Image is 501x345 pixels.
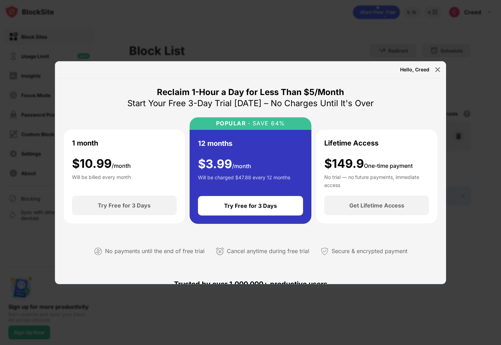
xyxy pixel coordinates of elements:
[198,138,232,149] div: 12 months
[324,138,379,148] div: Lifetime Access
[400,67,429,72] div: Hello, Creed
[94,247,102,256] img: not-paying
[320,247,329,256] img: secured-payment
[324,173,429,187] div: No trial — no future payments, immediate access
[105,246,205,256] div: No payments until the end of free trial
[98,202,151,209] div: Try Free for 3 Days
[364,162,413,169] span: One-time payment
[198,174,290,188] div: Will be charged $47.88 every 12 months
[72,173,131,187] div: Will be billed every month
[250,120,285,127] div: SAVE 64%
[216,247,224,256] img: cancel-anytime
[224,202,277,209] div: Try Free for 3 Days
[216,120,250,127] div: POPULAR ·
[227,246,309,256] div: Cancel anytime during free trial
[324,157,413,171] div: $149.9
[72,138,98,148] div: 1 month
[349,202,404,209] div: Get Lifetime Access
[127,98,374,109] div: Start Your Free 3-Day Trial [DATE] – No Charges Until It's Over
[72,157,131,171] div: $ 10.99
[63,267,438,301] div: Trusted by over 1,000,000+ productive users
[112,162,131,169] span: /month
[157,87,344,98] div: Reclaim 1-Hour a Day for Less Than $5/Month
[332,246,407,256] div: Secure & encrypted payment
[198,157,251,171] div: $ 3.99
[232,163,251,170] span: /month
